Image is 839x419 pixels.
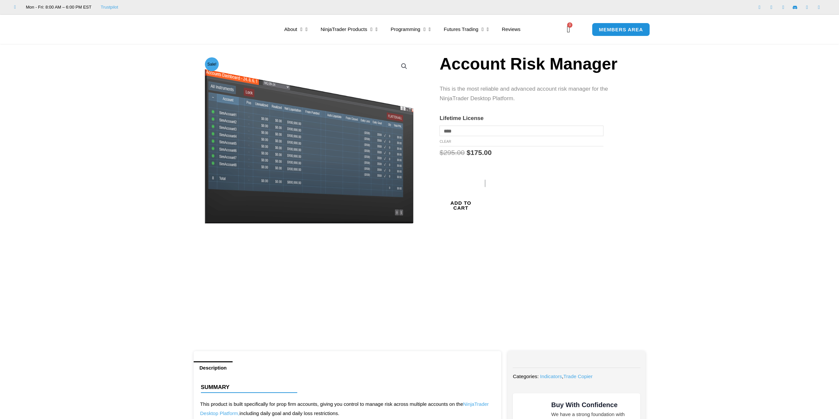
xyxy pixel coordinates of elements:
span: Sale! [205,57,219,71]
text: •••••• [504,180,519,187]
button: Add to cart [439,169,482,241]
span: 0 [567,22,572,28]
p: This product is built specifically for prop firm accounts, giving you control to manage risk acro... [200,400,495,418]
a: View full-screen image gallery [398,60,410,72]
label: Lifetime License [439,115,483,121]
span: Categories: [513,374,538,379]
a: Futures Trading [437,22,495,37]
a: Description [194,361,233,374]
span: , [540,374,593,379]
bdi: 175.00 [467,149,492,156]
iframe: PayPal Message 1 [439,246,632,296]
a: Reviews [495,22,527,37]
bdi: 295.00 [439,149,465,156]
h3: Buy With Confidence [551,400,634,410]
span: $ [439,149,443,156]
a: Trade Copier [564,374,593,379]
a: Programming [384,22,437,37]
a: Clear options [439,139,451,143]
button: Buy with GPay [482,177,532,246]
a: NinjaTrader Products [314,22,384,37]
h4: Summary [201,384,489,391]
nav: Menu [278,22,565,37]
a: Indicators [540,374,562,379]
iframe: Secure payment input frame [481,173,533,173]
h1: Account Risk Manager [439,52,632,75]
a: About [278,22,314,37]
a: MEMBERS AREA [592,23,650,36]
span: Mon - Fri: 8:00 AM – 6:00 PM EST [24,3,92,11]
img: LogoAI | Affordable Indicators – NinjaTrader [183,17,254,41]
a: Trustpilot [101,3,118,11]
iframe: Prerender PayPal Message 1 [439,299,632,348]
span: $ [467,149,470,156]
a: 0 [557,20,580,39]
p: This is the most reliable and advanced account risk manager for the NinjaTrader Desktop Platform. [439,84,632,104]
span: MEMBERS AREA [599,27,643,32]
img: Screenshot 2024-08-26 15462845454 [203,55,415,224]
